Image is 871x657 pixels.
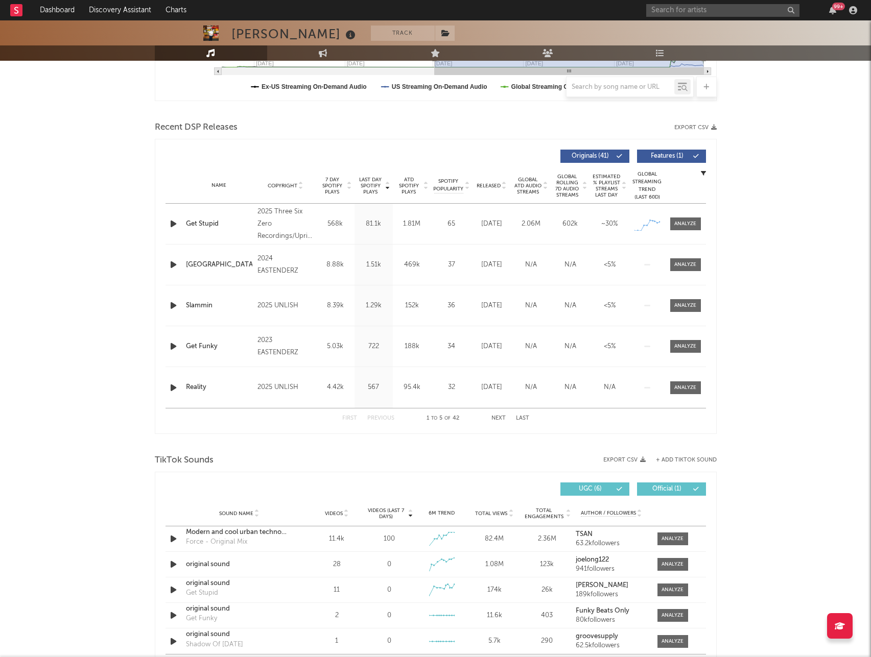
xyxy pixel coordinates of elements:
span: Videos [325,510,343,517]
div: 26k [523,585,571,595]
div: Get Stupid [186,219,253,229]
button: Originals(41) [560,150,629,163]
strong: Funky Beats Only [576,607,629,614]
div: 28 [313,559,361,570]
div: 1.51k [357,260,390,270]
div: 4.42k [319,382,352,393]
div: 5.7k [470,636,518,646]
span: Sound Name [219,510,253,517]
div: 100 [384,534,395,544]
span: ATD Spotify Plays [395,177,422,195]
span: of [444,416,451,421]
div: 2025 UNLISH [257,300,313,312]
div: [DATE] [475,382,509,393]
div: 2 [313,611,361,621]
span: 7 Day Spotify Plays [319,177,346,195]
div: 1.08M [470,559,518,570]
div: <5% [593,260,627,270]
div: 95.4k [395,382,429,393]
a: [GEOGRAPHIC_DATA] [186,260,253,270]
div: <5% [593,342,627,352]
div: 567 [357,382,390,393]
a: joelong122 [576,556,647,564]
span: Estimated % Playlist Streams Last Day [593,174,621,198]
span: Author / Followers [581,510,636,517]
div: 2025 UNLISH [257,381,313,394]
div: 37 [434,260,469,270]
strong: [PERSON_NAME] [576,582,628,589]
span: Recent DSP Releases [155,121,238,134]
div: 2024 EASTENDERZ [257,253,313,277]
div: 152k [395,301,429,311]
span: Total Views [475,510,507,517]
span: Global Rolling 7D Audio Streams [553,174,581,198]
div: 123k [523,559,571,570]
div: 63.2k followers [576,540,647,547]
div: 0 [387,636,391,646]
div: 80k followers [576,617,647,624]
div: 99 + [832,3,845,10]
div: 174k [470,585,518,595]
input: Search for artists [646,4,799,17]
div: 62.5k followers [576,642,647,649]
a: Slammin [186,301,253,311]
div: Get Stupid [186,588,218,598]
span: Originals ( 41 ) [567,153,614,159]
a: original sound [186,604,293,614]
span: Global ATD Audio Streams [514,177,542,195]
button: Previous [367,416,394,421]
div: Name [186,182,253,189]
button: Last [516,416,529,421]
a: original sound [186,629,293,640]
button: First [342,416,357,421]
button: Export CSV [603,457,646,463]
div: N/A [553,342,587,352]
div: 36 [434,301,469,311]
span: Total Engagements [523,507,564,520]
button: + Add TikTok Sound [656,457,717,463]
div: 2.36M [523,534,571,544]
div: [DATE] [475,219,509,229]
a: groovesupply [576,633,647,640]
div: 188k [395,342,429,352]
button: UGC(6) [560,482,629,496]
div: Reality [186,382,253,393]
div: 11.6k [470,611,518,621]
div: 6M Trend [418,509,465,517]
a: Modern and cool urban techno commercials and videos(1376853) [186,527,293,538]
span: Features ( 1 ) [644,153,691,159]
div: Shadow Of [DATE] [186,640,243,650]
div: [DATE] [475,260,509,270]
div: N/A [514,342,548,352]
div: N/A [514,382,548,393]
div: 189k followers [576,591,647,598]
div: N/A [593,382,627,393]
div: 81.1k [357,219,390,229]
a: original sound [186,559,293,570]
button: + Add TikTok Sound [646,457,717,463]
div: Global Streaming Trend (Last 60D) [632,171,663,201]
div: 469k [395,260,429,270]
button: Export CSV [674,125,717,131]
div: 5.03k [319,342,352,352]
div: 65 [434,219,469,229]
div: [DATE] [475,301,509,311]
span: Official ( 1 ) [644,486,691,492]
a: original sound [186,578,293,589]
div: 1 5 42 [415,412,471,425]
a: Get Funky [186,342,253,352]
div: 1.81M [395,219,429,229]
span: UGC ( 6 ) [567,486,614,492]
div: 1.29k [357,301,390,311]
span: Videos (last 7 days) [365,507,407,520]
span: Spotify Popularity [433,178,463,193]
span: Last Day Spotify Plays [357,177,384,195]
span: to [431,416,437,421]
